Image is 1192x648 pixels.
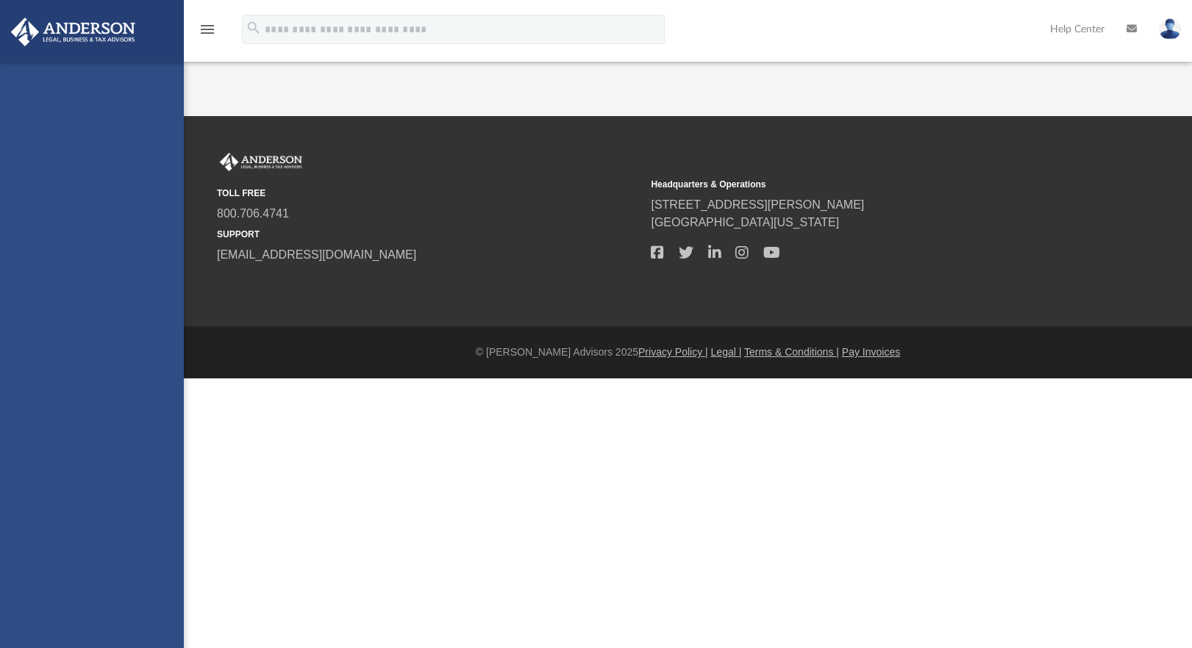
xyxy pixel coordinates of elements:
[651,198,864,211] a: [STREET_ADDRESS][PERSON_NAME]
[744,346,839,358] a: Terms & Conditions |
[842,346,900,358] a: Pay Invoices
[651,178,1074,191] small: Headquarters & Operations
[638,346,708,358] a: Privacy Policy |
[217,207,289,220] a: 800.706.4741
[199,28,216,38] a: menu
[199,21,216,38] i: menu
[217,187,640,200] small: TOLL FREE
[711,346,742,358] a: Legal |
[184,345,1192,360] div: © [PERSON_NAME] Advisors 2025
[246,20,262,36] i: search
[217,248,416,261] a: [EMAIL_ADDRESS][DOMAIN_NAME]
[651,216,839,228] a: [GEOGRAPHIC_DATA][US_STATE]
[217,228,640,241] small: SUPPORT
[1159,18,1181,40] img: User Pic
[7,18,140,46] img: Anderson Advisors Platinum Portal
[217,153,305,172] img: Anderson Advisors Platinum Portal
